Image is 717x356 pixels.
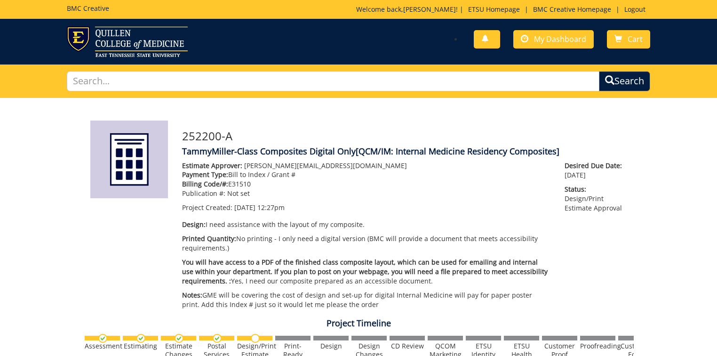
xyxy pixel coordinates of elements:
p: GME will be covering the cost of design and set-up for digital Internal Medicine will pay for pap... [182,291,550,309]
span: Publication #: [182,189,225,198]
img: checkmark [175,334,183,343]
span: [DATE] 12:27pm [234,203,285,212]
span: Payment Type: [182,170,228,179]
span: Status: [565,185,627,194]
div: CD Review [390,342,425,350]
span: Notes: [182,291,202,299]
p: Bill to Index / Grant # [182,170,550,179]
div: Design [313,342,349,350]
span: My Dashboard [534,34,586,44]
span: Billing Code/#: [182,179,228,188]
span: Design: [182,220,206,229]
a: Logout [620,5,650,14]
span: [QCM/IM: Internal Medicine Residency Composites] [356,146,559,157]
img: Product featured image [90,121,168,198]
img: no [251,334,260,343]
p: Welcome back, ! | | | [356,5,650,14]
span: Estimate Approver: [182,161,242,170]
img: checkmark [213,334,222,343]
p: No printing - I only need a digital version (BMC will provide a document that meets accessibility... [182,234,550,253]
div: Assessment [85,342,120,350]
span: Not set [227,189,250,198]
button: Search [599,71,650,91]
span: You will have access to a PDF of the finished class composite layout, which can be used for email... [182,258,548,285]
a: BMC Creative Homepage [528,5,616,14]
span: Desired Due Date: [565,161,627,170]
img: checkmark [136,334,145,343]
input: Search... [67,71,599,91]
h3: 252200-A [182,130,627,142]
a: Cart [607,30,650,49]
h5: BMC Creative [67,5,109,12]
h4: TammyMiller-Class Composites Digital Only [182,147,627,156]
p: E31510 [182,179,550,189]
div: Estimating [123,342,158,350]
a: ETSU Homepage [463,5,525,14]
p: [PERSON_NAME][EMAIL_ADDRESS][DOMAIN_NAME] [182,161,550,170]
p: Design/Print Estimate Approval [565,185,627,213]
span: Project Created: [182,203,232,212]
span: Printed Quantity: [182,234,236,243]
p: I need assistance with the layout of my composite. [182,220,550,229]
span: Cart [628,34,643,44]
p: [DATE] [565,161,627,180]
a: [PERSON_NAME] [403,5,456,14]
img: checkmark [98,334,107,343]
div: Proofreading [580,342,615,350]
h4: Project Timeline [83,319,634,328]
a: My Dashboard [513,30,594,49]
img: ETSU logo [67,26,188,57]
p: Yes, I need our composite prepared as an accessible document. [182,258,550,286]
